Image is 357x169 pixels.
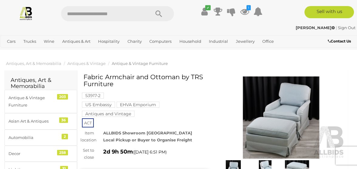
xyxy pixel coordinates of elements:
[103,130,192,135] strong: ALLBIDS Showroom [GEOGRAPHIC_DATA]
[5,46,22,56] a: Sports
[8,118,59,125] div: Asian Art & Antiques
[83,73,207,87] h1: Fabric Armchair and Ottoman by TRS Furniture
[82,93,104,99] mark: 53917-2
[82,118,94,127] span: ACT
[62,134,68,139] div: 2
[76,147,99,161] div: Set to close
[240,6,249,17] a: 1
[205,5,211,10] i: ✔
[57,150,68,155] div: 258
[117,102,159,108] mark: EHVA Emporium
[11,77,71,90] h2: Antiques, Art & Memorabilia
[103,137,192,142] strong: Local Pickup or Buyer to Organise Freight
[5,130,77,146] a: Automobilia 2
[336,25,337,30] span: |
[338,25,355,30] a: Sign Out
[8,134,59,141] div: Automobilia
[82,93,104,98] a: 53917-2
[82,111,134,117] mark: Antiques and Vintage
[96,36,122,46] a: Hospitality
[177,36,204,46] a: Household
[5,90,77,113] a: Antique & Vintage Furniture 203
[19,6,33,20] img: Allbids.com.au
[133,150,167,154] span: ( )
[260,36,276,46] a: Office
[25,46,73,56] a: [GEOGRAPHIC_DATA]
[67,61,106,66] a: Antiques & Vintage
[200,6,209,17] a: ✔
[117,102,159,107] a: EHVA Emporium
[59,117,68,123] div: 36
[5,36,18,46] a: Cars
[5,146,77,162] a: Decor 258
[60,36,93,46] a: Antiques & Art
[147,36,174,46] a: Computers
[76,130,99,144] div: Item location
[233,36,257,46] a: Jewellery
[217,76,345,159] img: Fabric Armchair and Ottoman by TRS Furniture
[304,6,354,18] a: Sell with us
[296,25,335,30] strong: [PERSON_NAME]
[21,36,39,46] a: Trucks
[296,25,336,30] a: [PERSON_NAME]
[112,61,168,66] a: Antique & Vintage Furniture
[103,148,133,155] strong: 2d 9h 50m
[41,36,57,46] a: Wine
[82,102,115,107] a: US Embassy
[8,94,59,109] div: Antique & Vintage Furniture
[328,38,352,45] a: Contact Us
[206,36,230,46] a: Industrial
[134,149,165,155] span: [DATE] 6:51 PM
[6,61,61,66] a: Antiques, Art & Memorabilia
[82,102,115,108] mark: US Embassy
[8,150,59,157] div: Decor
[82,111,134,116] a: Antiques and Vintage
[144,6,174,21] button: Search
[57,94,68,100] div: 203
[5,113,77,129] a: Asian Art & Antiques 36
[246,5,251,10] i: 1
[125,36,144,46] a: Charity
[328,39,351,43] b: Contact Us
